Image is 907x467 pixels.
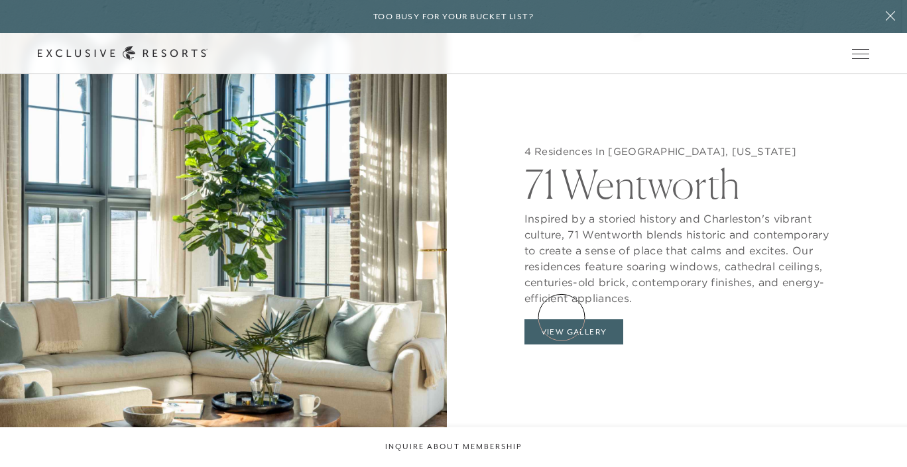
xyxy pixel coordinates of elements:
[524,204,843,306] p: Inspired by a storied history and Charleston's vibrant culture, 71 Wentworth blends historic and ...
[524,319,624,344] button: View Gallery
[524,158,843,204] h2: 71 Wentworth
[852,49,869,58] button: Open navigation
[524,145,843,158] h5: 4 Residences In [GEOGRAPHIC_DATA], [US_STATE]
[373,11,534,23] h6: Too busy for your bucket list?
[846,406,907,467] iframe: Qualified Messenger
